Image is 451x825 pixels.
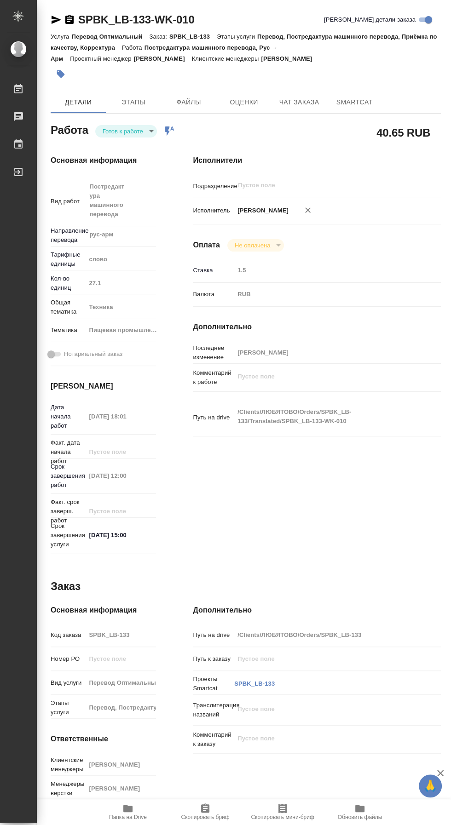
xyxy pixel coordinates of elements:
[193,266,234,275] p: Ставка
[56,97,100,108] span: Детали
[234,652,420,665] input: Пустое поле
[251,814,314,820] span: Скопировать мини-бриф
[193,605,441,616] h4: Дополнительно
[51,756,86,774] p: Клиентские менеджеры
[419,774,442,797] button: 🙏
[51,274,86,292] p: Кол-во единиц
[324,15,416,24] span: [PERSON_NAME] детали заказа
[193,344,234,362] p: Последнее изменение
[51,630,86,640] p: Код заказа
[51,733,156,745] h4: Ответственные
[51,381,156,392] h4: [PERSON_NAME]
[234,346,420,359] input: Пустое поле
[193,321,441,332] h4: Дополнительно
[169,33,217,40] p: SPBK_LB-133
[193,368,234,387] p: Комментарий к работе
[234,680,275,687] a: SPBK_LB-133
[86,299,169,315] div: Техника
[51,779,86,798] p: Менеджеры верстки
[86,469,156,482] input: Пустое поле
[51,579,81,594] h2: Заказ
[64,14,75,25] button: Скопировать ссылку
[51,438,86,466] p: Факт. дата начала работ
[111,97,156,108] span: Этапы
[193,675,234,693] p: Проекты Smartcat
[89,799,167,825] button: Папка на Drive
[167,97,211,108] span: Файлы
[193,630,234,640] p: Путь на drive
[277,97,321,108] span: Чат заказа
[51,654,86,664] p: Номер РО
[86,652,156,665] input: Пустое поле
[234,206,289,215] p: [PERSON_NAME]
[193,654,234,664] p: Путь к заказу
[193,182,234,191] p: Подразделение
[86,676,156,689] input: Пустое поле
[51,462,86,490] p: Срок завершения работ
[376,125,430,140] h2: 40.65 RUB
[193,155,441,166] h4: Исполнители
[422,776,438,796] span: 🙏
[222,97,266,108] span: Оценки
[193,240,220,251] h4: Оплата
[51,699,86,717] p: Этапы услуги
[193,701,234,719] p: Транслитерация названий
[234,628,420,642] input: Пустое поле
[64,349,122,359] span: Нотариальный заказ
[51,226,86,245] p: Направление перевода
[78,13,194,26] a: SPBK_LB-133-WK-010
[332,97,376,108] span: SmartCat
[237,180,399,191] input: Пустое поле
[86,701,156,714] input: Пустое поле
[193,730,234,749] p: Комментарий к заказу
[217,33,257,40] p: Этапы услуги
[51,121,88,137] h2: Работа
[193,413,234,422] p: Путь на drive
[51,403,86,430] p: Дата начала работ
[234,264,420,277] input: Пустое поле
[234,404,420,429] textarea: /Clients/ЛЮБЯТОВО/Orders/SPBK_LB-133/Translated/SPBK_LB-133-WK-010
[244,799,321,825] button: Скопировать мини-бриф
[122,44,145,51] p: Работа
[51,250,86,269] p: Тарифные единицы
[51,678,86,687] p: Вид услуги
[51,64,71,84] button: Добавить тэг
[86,628,156,642] input: Пустое поле
[261,55,319,62] p: [PERSON_NAME]
[51,14,62,25] button: Скопировать ссылку для ЯМессенджера
[86,276,156,290] input: Пустое поле
[193,290,234,299] p: Валюта
[51,326,86,335] p: Тематика
[51,197,86,206] p: Вид работ
[86,758,156,771] input: Пустое поле
[95,125,157,137] div: Готов к работе
[234,286,420,302] div: RUB
[86,410,156,423] input: Пустое поле
[51,521,86,549] p: Срок завершения услуги
[86,322,169,338] div: Пищевая промышленность
[86,782,156,795] input: Пустое поле
[86,528,156,542] input: ✎ Введи что-нибудь
[149,33,169,40] p: Заказ:
[181,814,229,820] span: Скопировать бриф
[71,33,149,40] p: Перевод Оптимальный
[193,206,234,215] p: Исполнитель
[167,799,244,825] button: Скопировать бриф
[109,814,147,820] span: Папка на Drive
[51,605,156,616] h4: Основная информация
[192,55,261,62] p: Клиентские менеджеры
[51,155,156,166] h4: Основная информация
[70,55,133,62] p: Проектный менеджер
[86,445,156,458] input: Пустое поле
[321,799,399,825] button: Обновить файлы
[51,498,86,525] p: Факт. срок заверш. работ
[51,44,278,62] p: Постредактура машинного перевода, Рус → Арм
[232,241,273,249] button: Не оплачена
[51,33,71,40] p: Услуга
[227,239,284,252] div: Готов к работе
[51,298,86,316] p: Общая тематика
[298,200,318,220] button: Удалить исполнителя
[86,252,169,267] div: слово
[338,814,382,820] span: Обновить файлы
[134,55,192,62] p: [PERSON_NAME]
